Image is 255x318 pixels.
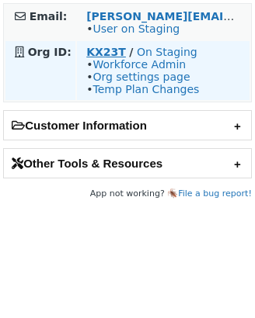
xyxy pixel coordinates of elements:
h2: Other Tools & Resources [4,149,251,178]
a: Org settings page [93,71,190,83]
strong: Org ID: [28,46,72,58]
span: • • • [86,58,199,95]
a: KX23T [86,46,126,58]
footer: App not working? 🪳 [3,186,252,202]
strong: Email: [30,10,68,22]
a: On Staging [137,46,197,58]
a: File a bug report! [178,188,252,199]
a: Workforce Admin [93,58,186,71]
a: Temp Plan Changes [93,83,199,95]
span: • [86,22,180,35]
h2: Customer Information [4,111,251,140]
a: User on Staging [93,22,180,35]
strong: / [129,46,133,58]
